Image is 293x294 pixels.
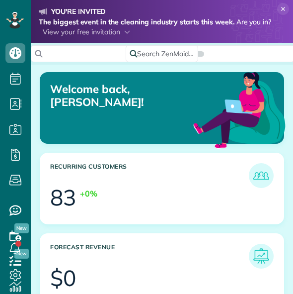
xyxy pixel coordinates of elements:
div: 83 [50,187,76,208]
li: Access industry experts, proven strategies, and actionable insights to grow, streamline, and scal... [39,39,285,62]
strong: The biggest event in the cleaning industry starts this week. [39,17,234,26]
h3: Forecast Revenue [50,244,249,269]
div: +0% [80,188,97,199]
p: Welcome back, [PERSON_NAME]! [50,83,207,109]
img: icon_recurring_customers-cf858462ba22bcd05b5a5880d41d6543d210077de5bb9ebc9590e49fd87d84ed.png [251,166,271,186]
span: Are you in? [236,17,272,26]
img: dashboard_welcome-42a62b7d889689a78055ac9021e634bf52bae3f8056760290aed330b23ab8690.png [191,61,288,157]
h3: Recurring Customers [50,163,249,188]
div: $0 [50,267,76,289]
span: New [14,223,29,233]
strong: YOU'RE INVITED [51,7,106,16]
img: icon_forecast_revenue-8c13a41c7ed35a8dcfafea3cbb826a0462acb37728057bba2d056411b612bbbe.png [251,246,271,266]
